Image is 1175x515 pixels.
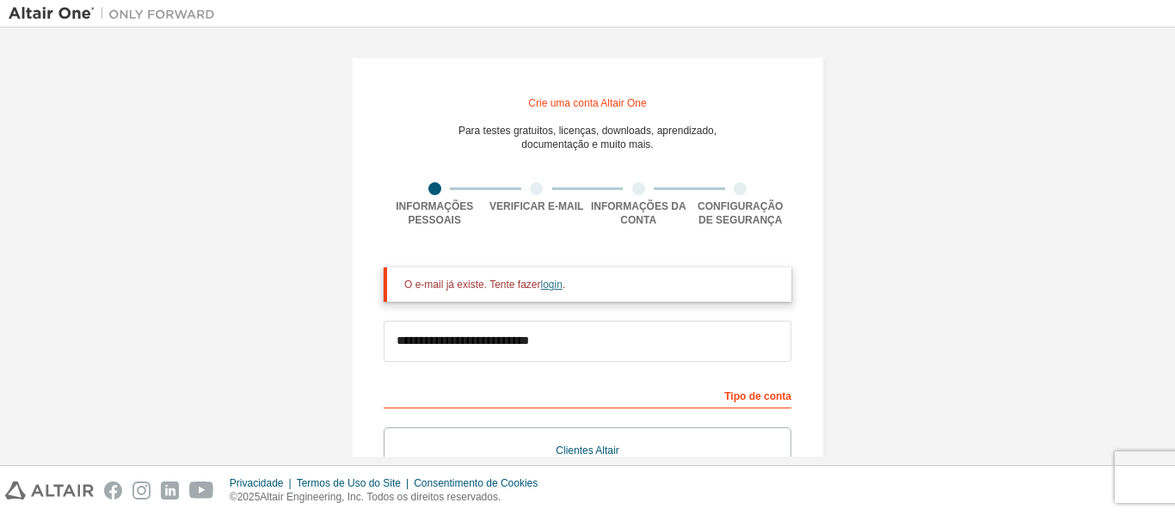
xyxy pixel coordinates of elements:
font: Crie uma conta Altair One [528,97,646,109]
font: Altair Engineering, Inc. Todos os direitos reservados. [260,491,501,503]
img: youtube.svg [189,481,214,500]
font: Clientes Altair [556,444,618,457]
font: Informações pessoais [396,200,473,226]
font: O e-mail já existe. Tente fazer [404,279,541,291]
font: Termos de Uso do Site [297,477,401,489]
font: Tipo de conta [724,390,791,402]
img: altair_logo.svg [5,481,94,500]
img: linkedin.svg [161,481,179,500]
img: instagram.svg [132,481,151,500]
font: Para testes gratuitos, licenças, downloads, aprendizado, [458,125,717,137]
img: facebook.svg [104,481,122,500]
font: . [563,279,565,291]
font: 2025 [237,491,261,503]
font: Informações da conta [591,200,686,226]
font: Verificar e-mail [489,200,583,212]
font: Privacidade [230,477,284,489]
font: © [230,491,237,503]
font: Configuração de segurança [698,200,783,226]
a: login [541,279,563,291]
font: Consentimento de Cookies [414,477,538,489]
font: documentação e muito mais. [521,138,653,150]
img: Altair Um [9,5,224,22]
